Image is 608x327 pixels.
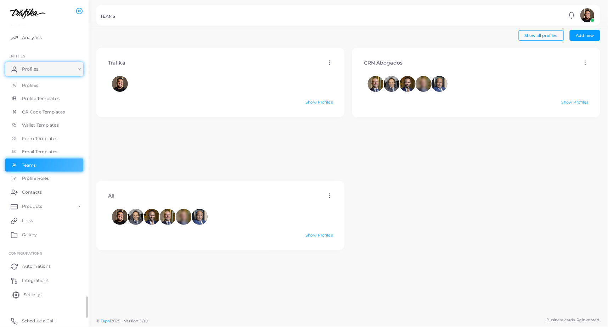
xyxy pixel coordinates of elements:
[576,33,594,38] span: Add new
[5,214,83,228] a: Links
[519,30,564,41] button: Show all profiles
[5,228,83,242] a: Gallery
[112,209,128,225] span: Ramón Millán
[176,209,192,225] span: Carlos Mizrahi Mizrahi
[570,30,600,41] button: Add new
[112,76,128,92] img: avatar
[306,100,333,105] a: Show Profiles
[9,251,42,255] span: Configurations
[368,76,384,92] span: Alonso Cajica Flores
[128,209,144,225] span: Jorge Papik Romo
[124,318,148,323] span: Version: 1.8.0
[5,118,83,132] a: Wallet Templates
[22,34,42,41] span: Analytics
[416,76,432,92] img: avatar
[432,76,447,92] img: avatar
[525,33,558,38] span: Show all profiles
[384,76,400,92] img: avatar
[22,203,42,210] span: Products
[192,209,208,225] img: avatar
[22,263,51,270] span: Automations
[108,60,125,66] h4: Trafika
[192,209,208,225] span: Jorge Monterrubio García
[160,209,176,225] img: avatar
[416,76,432,92] span: Carlos Mizrahi Mizrahi
[22,318,55,324] span: Schedule a Call
[22,189,42,195] span: Contacts
[547,317,600,323] span: Business cards. Reinvented.
[22,149,58,155] span: Email Templates
[22,82,38,89] span: Profiles
[384,76,400,92] span: Jorge Papik Romo
[22,217,33,224] span: Links
[5,273,83,288] a: Integrations
[160,209,176,225] span: Alonso Cajica Flores
[432,76,447,92] span: Jorge Monterrubio García
[22,277,49,284] span: Integrations
[5,92,83,105] a: Profile Templates
[368,76,384,92] img: avatar
[5,199,83,214] a: Products
[108,193,114,199] h4: All
[306,233,333,238] a: Show Profiles
[101,318,111,323] a: Tapni
[144,209,160,225] img: avatar
[9,54,25,58] span: ENTITIES
[128,209,144,225] img: avatar
[5,185,83,199] a: Contacts
[5,105,83,119] a: QR Code Templates
[5,159,83,172] a: Teams
[562,100,589,105] a: Show Profiles
[6,7,46,20] img: logo
[111,318,120,324] span: 2025
[5,62,83,76] a: Profiles
[364,60,402,66] h4: CRN Abogados
[5,172,83,185] a: Profile Roles
[22,66,38,72] span: Profiles
[100,14,116,19] h5: TEAMS
[96,318,148,324] span: ©
[580,8,595,22] img: avatar
[5,259,83,273] a: Automations
[22,122,59,128] span: Wallet Templates
[22,162,36,168] span: Teams
[176,209,192,225] img: avatar
[5,132,83,145] a: Form Templates
[22,95,60,102] span: Profile Templates
[22,109,65,115] span: QR Code Templates
[578,8,596,22] a: avatar
[5,145,83,159] a: Email Templates
[22,232,37,238] span: Gallery
[24,292,41,298] span: Settings
[5,79,83,92] a: Profiles
[22,175,49,182] span: Profile Roles
[9,22,26,27] span: INSIGHTS
[112,76,128,92] span: Ramón Millán
[400,76,416,92] img: avatar
[112,209,128,225] img: avatar
[144,209,160,225] span: Mauricio A. Nuñez
[5,31,83,45] a: Analytics
[5,288,83,302] a: Settings
[400,76,416,92] span: Mauricio A. Nuñez
[22,135,58,142] span: Form Templates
